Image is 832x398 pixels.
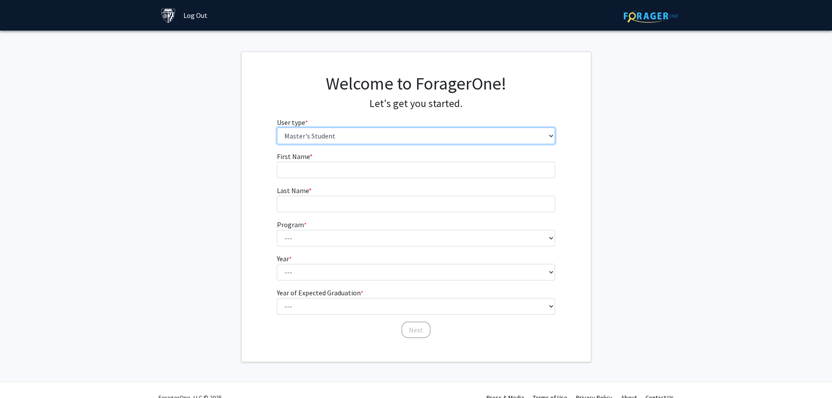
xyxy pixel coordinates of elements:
[624,9,678,23] img: ForagerOne Logo
[277,287,363,298] label: Year of Expected Graduation
[161,8,176,23] img: Johns Hopkins University Logo
[277,253,292,264] label: Year
[277,73,555,94] h1: Welcome to ForagerOne!
[277,117,308,128] label: User type
[277,97,555,110] h4: Let's get you started.
[277,186,309,195] span: Last Name
[7,359,37,391] iframe: Chat
[401,322,431,338] button: Next
[277,152,310,161] span: First Name
[277,219,307,230] label: Program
